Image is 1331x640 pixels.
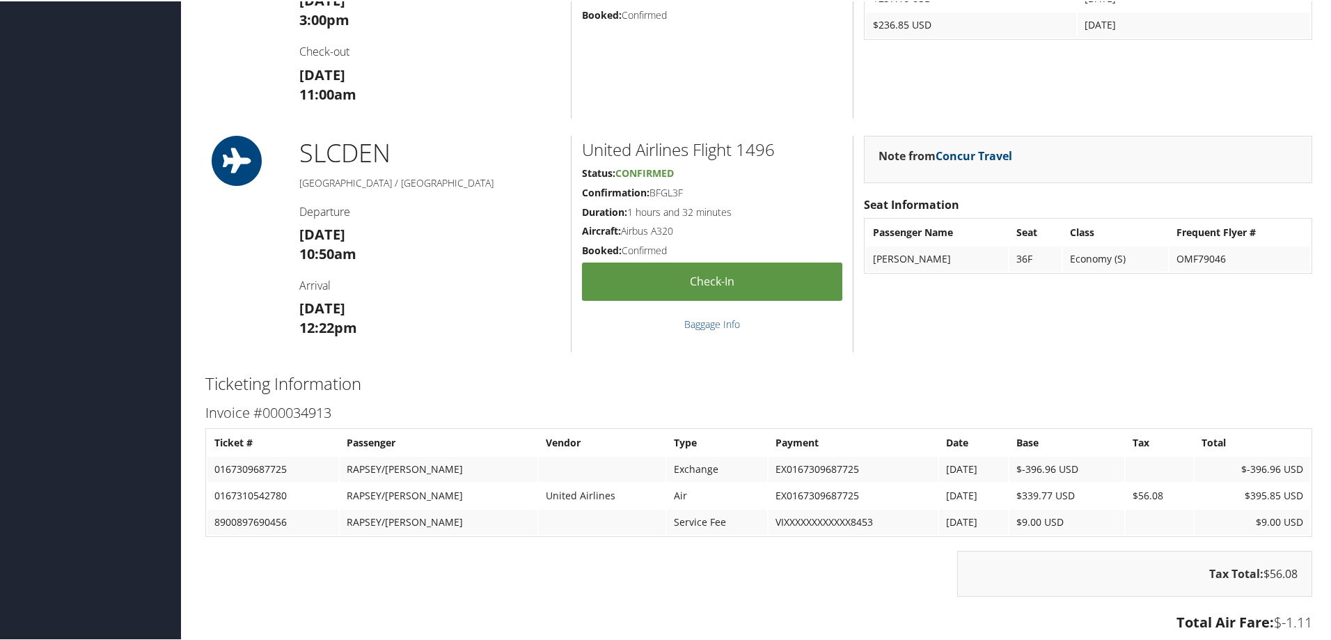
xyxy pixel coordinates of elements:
[769,508,938,533] td: VIXXXXXXXXXXXX8453
[769,429,938,454] th: Payment
[340,508,537,533] td: RAPSEY/[PERSON_NAME]
[299,243,356,262] strong: 10:50am
[582,223,621,236] strong: Aircraft:
[939,508,1008,533] td: [DATE]
[582,185,649,198] strong: Confirmation:
[1169,245,1310,270] td: OMF79046
[207,455,338,481] td: 0167309687725
[1126,429,1193,454] th: Tax
[582,7,842,21] h5: Confirmed
[299,297,345,316] strong: [DATE]
[879,147,1012,162] strong: Note from
[205,611,1312,631] h3: $-1.11
[866,219,1008,244] th: Passenger Name
[205,370,1312,394] h2: Ticketing Information
[1209,565,1263,580] strong: Tax Total:
[299,175,560,189] h5: [GEOGRAPHIC_DATA] / [GEOGRAPHIC_DATA]
[299,84,356,102] strong: 11:00am
[299,317,357,336] strong: 12:22pm
[207,482,338,507] td: 0167310542780
[939,482,1008,507] td: [DATE]
[1009,455,1124,481] td: $-396.96 USD
[1078,11,1310,36] td: [DATE]
[769,482,938,507] td: EX0167309687725
[299,134,560,169] h1: SLC DEN
[957,549,1312,595] div: $56.08
[582,136,842,160] h2: United Airlines Flight 1496
[582,7,622,20] strong: Booked:
[582,185,842,198] h5: BFGL3F
[299,42,560,58] h4: Check-out
[1009,429,1124,454] th: Base
[936,147,1012,162] a: Concur Travel
[582,261,842,299] a: Check-in
[207,508,338,533] td: 8900897690456
[667,455,767,481] td: Exchange
[1009,219,1062,244] th: Seat
[582,165,615,178] strong: Status:
[207,429,338,454] th: Ticket #
[539,482,665,507] td: United Airlines
[1176,611,1274,630] strong: Total Air Fare:
[1009,245,1062,270] td: 36F
[864,196,959,211] strong: Seat Information
[299,9,349,28] strong: 3:00pm
[582,242,842,256] h5: Confirmed
[582,204,842,218] h5: 1 hours and 32 minutes
[1195,455,1310,481] td: $-396.96 USD
[939,455,1008,481] td: [DATE]
[866,11,1076,36] td: $236.85 USD
[1063,245,1168,270] td: Economy (S)
[615,165,674,178] span: Confirmed
[340,455,537,481] td: RAPSEY/[PERSON_NAME]
[1195,482,1310,507] td: $395.85 USD
[340,429,537,454] th: Passenger
[1063,219,1168,244] th: Class
[1195,508,1310,533] td: $9.00 USD
[939,429,1008,454] th: Date
[299,276,560,292] h4: Arrival
[299,224,345,242] strong: [DATE]
[582,242,622,256] strong: Booked:
[769,455,938,481] td: EX0167309687725
[667,429,767,454] th: Type
[1126,482,1193,507] td: $56.08
[582,204,627,217] strong: Duration:
[1195,429,1310,454] th: Total
[539,429,665,454] th: Vendor
[866,245,1008,270] td: [PERSON_NAME]
[299,203,560,218] h4: Departure
[667,508,767,533] td: Service Fee
[205,402,1312,421] h3: Invoice #000034913
[1009,482,1124,507] td: $339.77 USD
[340,482,537,507] td: RAPSEY/[PERSON_NAME]
[582,223,842,237] h5: Airbus A320
[684,316,740,329] a: Baggage Info
[1169,219,1310,244] th: Frequent Flyer #
[299,64,345,83] strong: [DATE]
[667,482,767,507] td: Air
[1009,508,1124,533] td: $9.00 USD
